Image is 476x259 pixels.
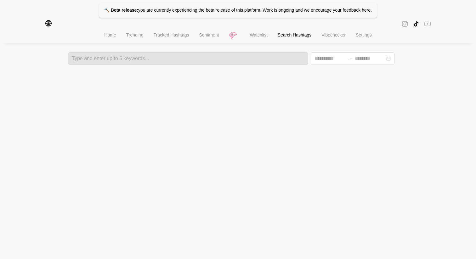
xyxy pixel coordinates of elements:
[199,32,219,37] span: Sentiment
[45,20,52,28] span: global
[321,32,346,37] span: Vibechecker
[126,32,144,37] span: Trending
[402,20,408,28] span: instagram
[424,20,431,27] span: youtube
[356,32,372,37] span: Settings
[104,32,116,37] span: Home
[153,32,189,37] span: Tracked Hashtags
[250,32,268,37] span: Watchlist
[347,56,352,61] span: to
[99,3,377,18] p: you are currently experiencing the beta release of this platform. Work is ongoing and we encourage .
[104,8,138,13] strong: 🔨 Beta release:
[347,56,352,61] span: swap-right
[278,32,311,37] span: Search Hashtags
[333,8,371,13] a: your feedback here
